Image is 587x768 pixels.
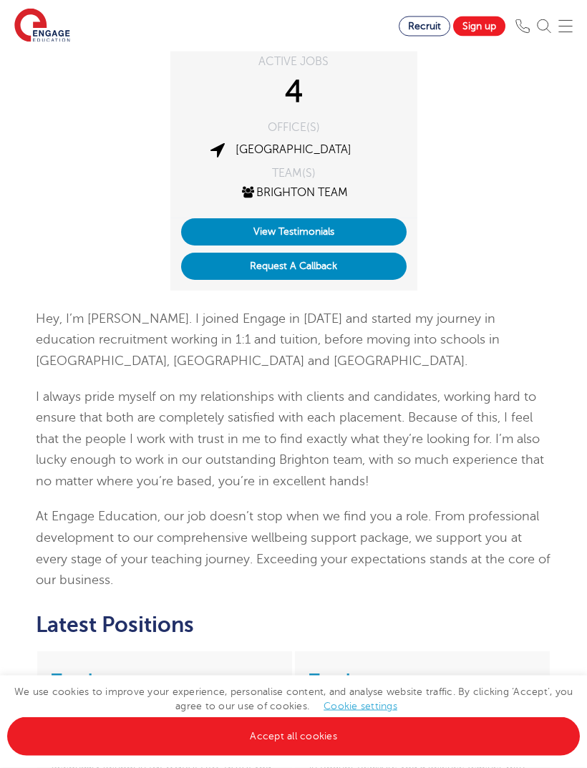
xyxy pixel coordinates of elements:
div: OFFICE(S) [181,122,407,134]
div: 4 [181,75,407,111]
div: ACTIVE JOBS [181,57,407,68]
span: At Engage Education, our job doesn’t stop when we find you a role. From professional development ... [36,510,550,588]
a: Recruit [399,16,450,37]
span: I always pride myself on my relationships with clients and candidates, working hard to ensure tha... [36,390,544,489]
span: We use cookies to improve your experience, personalise content, and analyse website traffic. By c... [7,686,580,742]
a: Accept all cookies [7,717,580,756]
a: [GEOGRAPHIC_DATA] [236,144,351,157]
a: Cookie settings [324,701,397,711]
img: Mobile Menu [558,19,573,34]
div: TEAM(S) [181,168,407,180]
span: Recruit [408,21,441,31]
button: Request A Callback [181,253,407,281]
span: Hey, I’m [PERSON_NAME]. I joined Engage in [DATE] and started my journey in education recruitment... [36,312,500,369]
img: Search [537,19,551,34]
h2: Latest Positions [36,613,551,638]
a: Brighton Team [240,187,348,200]
img: Phone [515,19,530,34]
a: Teacher [309,671,372,691]
a: View Testimonials [181,219,407,246]
a: Teacher [52,671,115,691]
img: Engage Education [14,9,70,44]
a: Sign up [453,16,505,37]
